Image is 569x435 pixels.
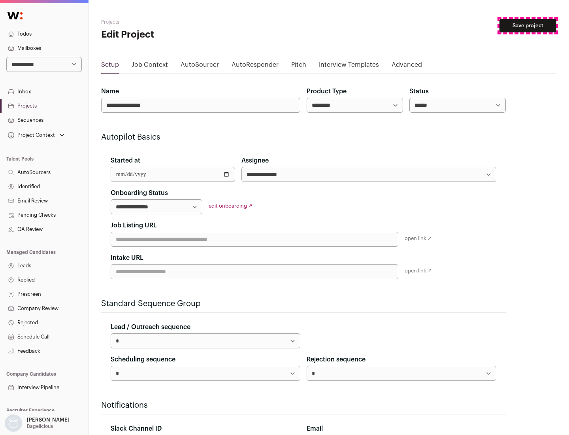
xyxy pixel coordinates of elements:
[5,414,22,432] img: nopic.png
[101,400,506,411] h2: Notifications
[101,87,119,96] label: Name
[111,156,140,165] label: Started at
[6,130,66,141] button: Open dropdown
[181,60,219,73] a: AutoSourcer
[307,355,366,364] label: Rejection sequence
[101,28,253,41] h1: Edit Project
[307,87,347,96] label: Product Type
[232,60,279,73] a: AutoResponder
[241,156,269,165] label: Assignee
[209,203,252,208] a: edit onboarding ↗
[27,423,53,429] p: Bagelicious
[101,298,506,309] h2: Standard Sequence Group
[111,188,168,198] label: Onboarding Status
[307,424,496,433] div: Email
[319,60,379,73] a: Interview Templates
[101,132,506,143] h2: Autopilot Basics
[27,417,70,423] p: [PERSON_NAME]
[291,60,306,73] a: Pitch
[409,87,429,96] label: Status
[132,60,168,73] a: Job Context
[111,221,157,230] label: Job Listing URL
[111,355,175,364] label: Scheduling sequence
[101,19,253,25] h2: Projects
[111,322,190,332] label: Lead / Outreach sequence
[111,424,162,433] label: Slack Channel ID
[111,253,143,263] label: Intake URL
[101,60,119,73] a: Setup
[3,8,27,24] img: Wellfound
[3,414,71,432] button: Open dropdown
[499,19,556,32] button: Save project
[392,60,422,73] a: Advanced
[6,132,55,138] div: Project Context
